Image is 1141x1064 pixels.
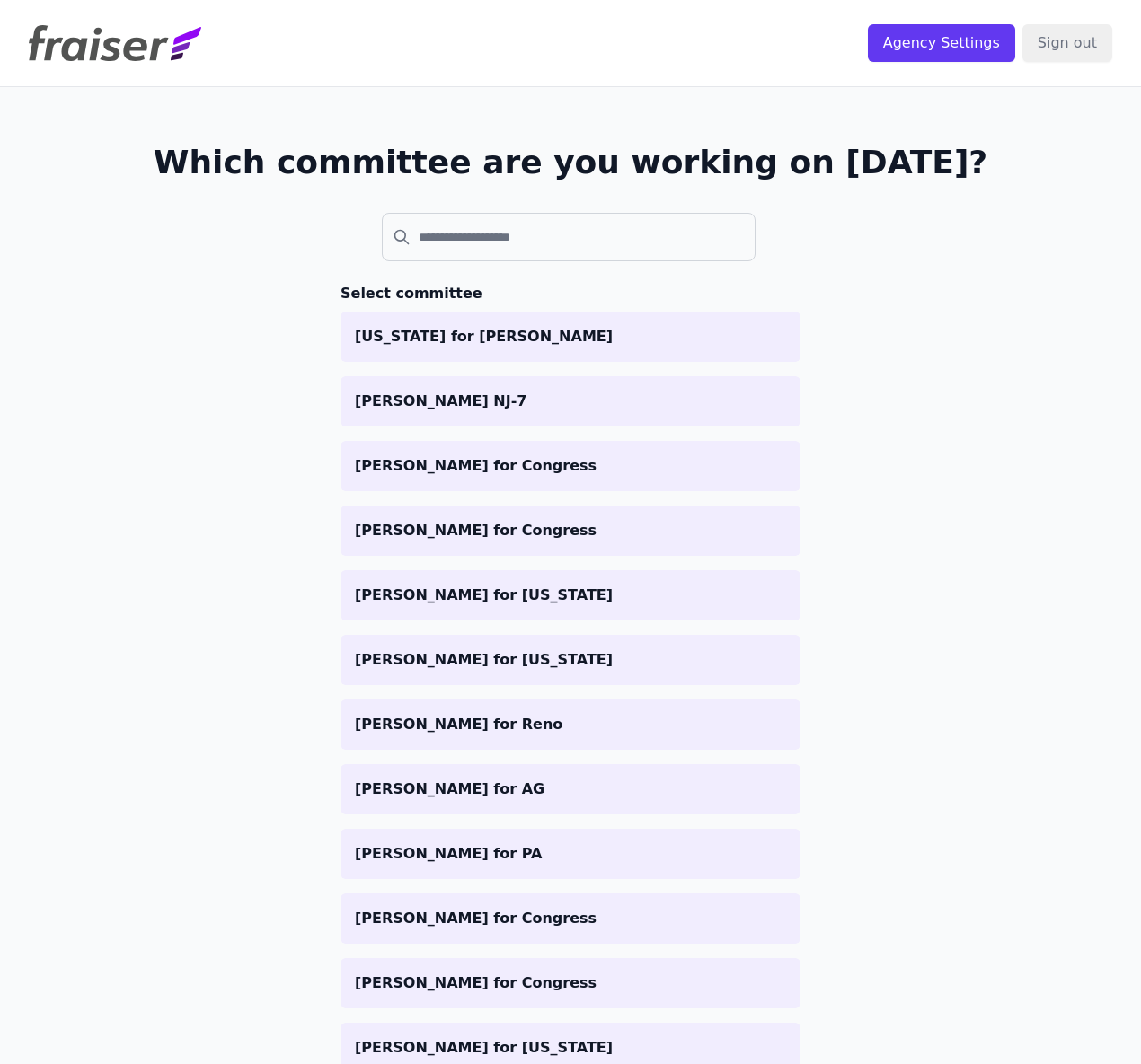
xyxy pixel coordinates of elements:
[355,391,786,412] p: [PERSON_NAME] NJ-7
[341,958,800,1008] a: [PERSON_NAME] for Congress
[154,145,988,180] h1: Which committee are you working on [DATE]?
[341,635,800,685] a: [PERSON_NAME] for [US_STATE]
[341,441,800,491] a: [PERSON_NAME] for Congress
[341,829,800,879] a: [PERSON_NAME] for PA
[355,972,786,994] p: [PERSON_NAME] for Congress
[355,520,786,541] p: [PERSON_NAME] for Congress
[341,283,800,304] h3: Select committee
[341,376,800,426] a: [PERSON_NAME] NJ-7
[341,699,800,750] a: [PERSON_NAME] for Reno
[355,455,786,477] p: [PERSON_NAME] for Congress
[341,506,800,556] a: [PERSON_NAME] for Congress
[355,1037,786,1059] p: [PERSON_NAME] for [US_STATE]
[355,326,786,347] p: [US_STATE] for [PERSON_NAME]
[341,570,800,620] a: [PERSON_NAME] for [US_STATE]
[29,25,201,61] img: Fraiser Logo
[355,714,786,735] p: [PERSON_NAME] for Reno
[341,764,800,814] a: [PERSON_NAME] for AG
[355,649,786,671] p: [PERSON_NAME] for [US_STATE]
[341,312,800,362] a: [US_STATE] for [PERSON_NAME]
[341,893,800,944] a: [PERSON_NAME] for Congress
[355,908,786,929] p: [PERSON_NAME] for Congress
[868,24,1015,62] input: Agency Settings
[355,778,786,800] p: [PERSON_NAME] for AG
[355,585,786,606] p: [PERSON_NAME] for [US_STATE]
[1022,24,1112,62] input: Sign out
[355,843,786,865] p: [PERSON_NAME] for PA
